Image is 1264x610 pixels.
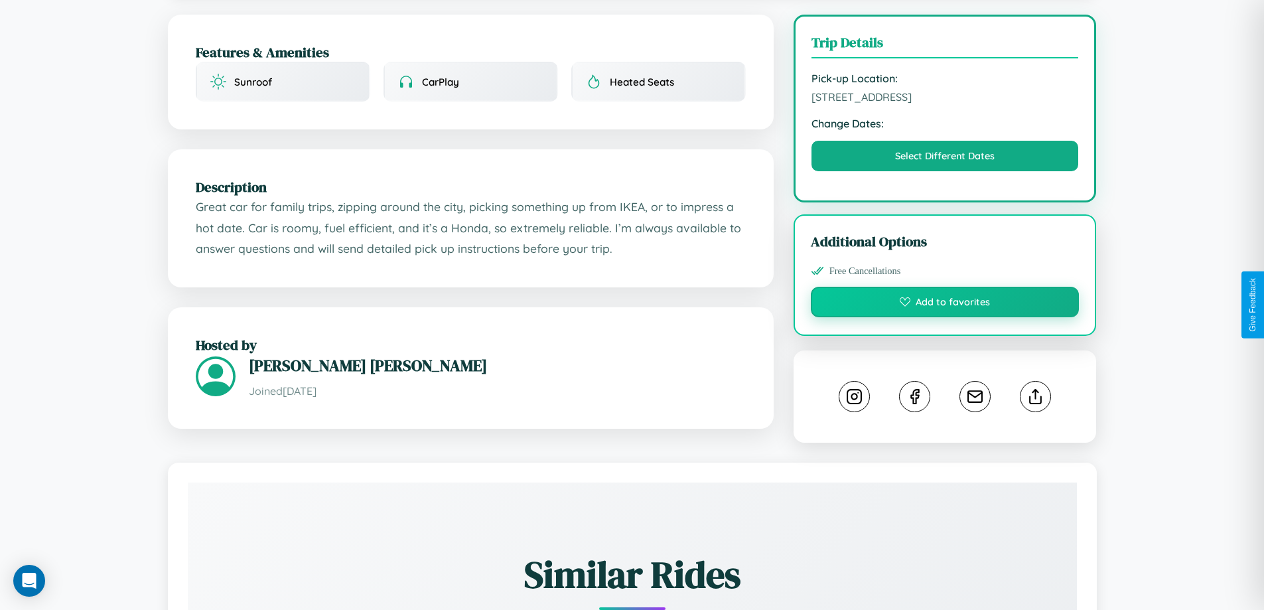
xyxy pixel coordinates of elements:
[196,196,746,260] p: Great car for family trips, zipping around the city, picking something up from IKEA, or to impres...
[1248,278,1257,332] div: Give Feedback
[234,76,272,88] span: Sunroof
[811,33,1079,58] h3: Trip Details
[234,549,1030,600] h2: Similar Rides
[829,266,901,277] span: Free Cancellations
[249,382,746,401] p: Joined [DATE]
[811,232,1080,251] h3: Additional Options
[249,354,746,376] h3: [PERSON_NAME] [PERSON_NAME]
[196,42,746,62] h2: Features & Amenities
[196,177,746,196] h2: Description
[811,117,1079,130] strong: Change Dates:
[811,72,1079,85] strong: Pick-up Location:
[13,565,45,597] div: Open Intercom Messenger
[811,141,1079,171] button: Select Different Dates
[422,76,459,88] span: CarPlay
[811,90,1079,104] span: [STREET_ADDRESS]
[811,287,1080,317] button: Add to favorites
[196,335,746,354] h2: Hosted by
[610,76,674,88] span: Heated Seats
